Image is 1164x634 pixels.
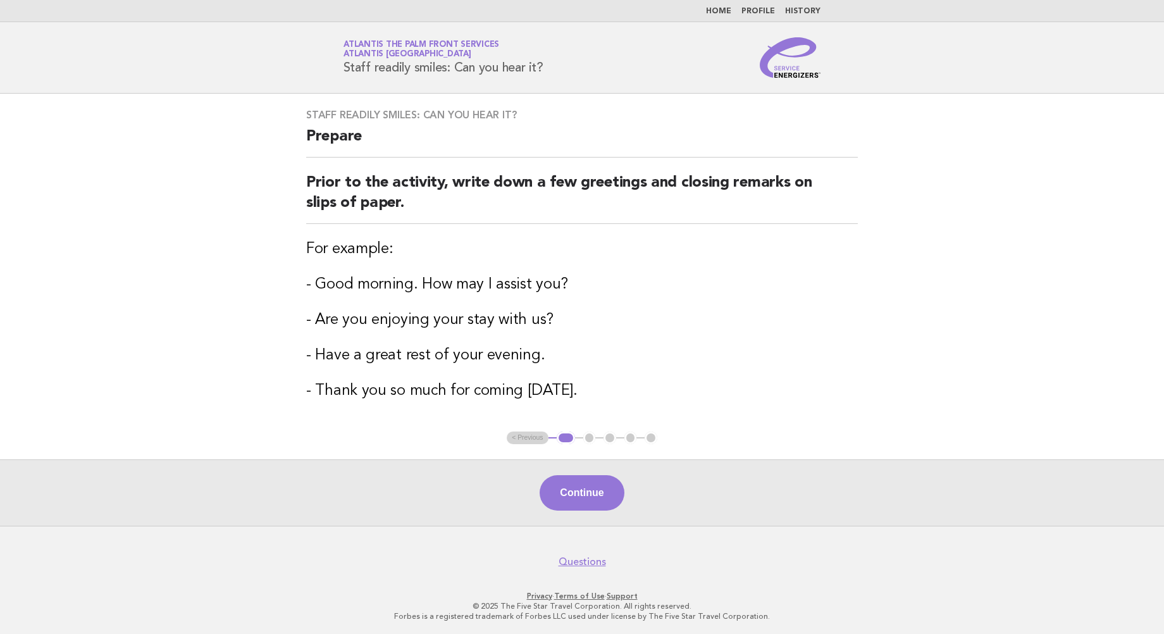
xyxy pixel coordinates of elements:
[760,37,820,78] img: Service Energizers
[706,8,731,15] a: Home
[306,109,858,121] h3: Staff readily smiles: Can you hear it?
[344,51,471,59] span: Atlantis [GEOGRAPHIC_DATA]
[195,591,969,601] p: · ·
[306,239,858,259] h3: For example:
[306,275,858,295] h3: - Good morning. How may I assist you?
[306,173,858,224] h2: Prior to the activity, write down a few greetings and closing remarks on slips of paper.
[559,556,606,568] a: Questions
[540,475,624,511] button: Continue
[557,432,575,444] button: 1
[306,381,858,401] h3: - Thank you so much for coming [DATE].
[306,310,858,330] h3: - Are you enjoying your stay with us?
[344,41,543,74] h1: Staff readily smiles: Can you hear it?
[607,592,638,600] a: Support
[785,8,820,15] a: History
[195,601,969,611] p: © 2025 The Five Star Travel Corporation. All rights reserved.
[527,592,552,600] a: Privacy
[306,127,858,158] h2: Prepare
[741,8,775,15] a: Profile
[195,611,969,621] p: Forbes is a registered trademark of Forbes LLC used under license by The Five Star Travel Corpora...
[344,40,499,58] a: Atlantis The Palm Front ServicesAtlantis [GEOGRAPHIC_DATA]
[554,592,605,600] a: Terms of Use
[306,345,858,366] h3: - Have a great rest of your evening.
